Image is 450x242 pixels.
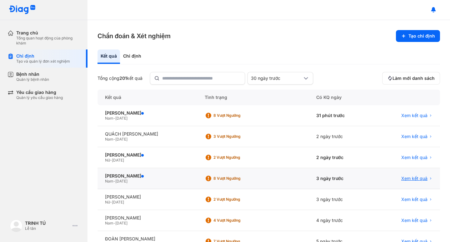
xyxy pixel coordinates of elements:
[113,137,115,142] span: -
[16,77,49,82] div: Quản lý bệnh nhân
[16,36,80,46] div: Tổng quan hoạt động của phòng khám
[97,75,142,81] div: Tổng cộng kết quả
[401,134,427,139] span: Xem kết quả
[401,176,427,181] span: Xem kết quả
[396,30,440,42] button: Tạo chỉ định
[309,126,372,147] div: 2 ngày trước
[309,189,372,210] div: 3 ngày trước
[105,137,113,142] span: Nam
[309,90,372,105] div: Có KQ ngày
[25,226,70,231] div: Lễ tân
[119,75,127,81] span: 201
[97,49,120,64] div: Kết quả
[105,221,113,225] span: Nam
[9,5,36,15] img: logo
[115,116,127,121] span: [DATE]
[16,30,80,36] div: Trang chủ
[105,131,190,137] div: QUÁCH [PERSON_NAME]
[110,200,112,204] span: -
[213,218,263,223] div: 4 Vượt ngưỡng
[105,158,110,162] span: Nữ
[25,220,70,226] div: TRINH TÚ
[97,32,171,40] h3: Chẩn đoán & Xét nghiệm
[105,194,190,200] div: [PERSON_NAME]
[382,72,440,85] button: Làm mới danh sách
[309,210,372,231] div: 4 ngày trước
[113,116,115,121] span: -
[115,221,127,225] span: [DATE]
[10,219,22,232] img: logo
[197,90,309,105] div: Tình trạng
[105,110,190,116] div: [PERSON_NAME]
[105,173,190,179] div: [PERSON_NAME]
[105,116,113,121] span: Nam
[105,179,113,183] span: Nam
[16,90,63,95] div: Yêu cầu giao hàng
[120,49,144,64] div: Chỉ định
[105,152,190,158] div: [PERSON_NAME]
[110,158,112,162] span: -
[213,197,263,202] div: 2 Vượt ngưỡng
[105,200,110,204] span: Nữ
[401,218,427,223] span: Xem kết quả
[213,155,263,160] div: 2 Vượt ngưỡng
[16,71,49,77] div: Bệnh nhân
[112,158,124,162] span: [DATE]
[401,197,427,202] span: Xem kết quả
[392,75,435,81] span: Làm mới danh sách
[115,179,127,183] span: [DATE]
[105,236,190,242] div: ĐOÀN [PERSON_NAME]
[105,215,190,221] div: [PERSON_NAME]
[213,176,263,181] div: 8 Vượt ngưỡng
[113,221,115,225] span: -
[115,137,127,142] span: [DATE]
[309,147,372,168] div: 2 ngày trước
[251,75,302,81] div: 30 ngày trước
[401,155,427,160] span: Xem kết quả
[16,53,70,59] div: Chỉ định
[97,90,197,105] div: Kết quả
[112,200,124,204] span: [DATE]
[16,95,63,100] div: Quản lý yêu cầu giao hàng
[113,179,115,183] span: -
[213,134,263,139] div: 3 Vượt ngưỡng
[309,105,372,126] div: 31 phút trước
[213,113,263,118] div: 8 Vượt ngưỡng
[401,113,427,118] span: Xem kết quả
[16,59,70,64] div: Tạo và quản lý đơn xét nghiệm
[309,168,372,189] div: 3 ngày trước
